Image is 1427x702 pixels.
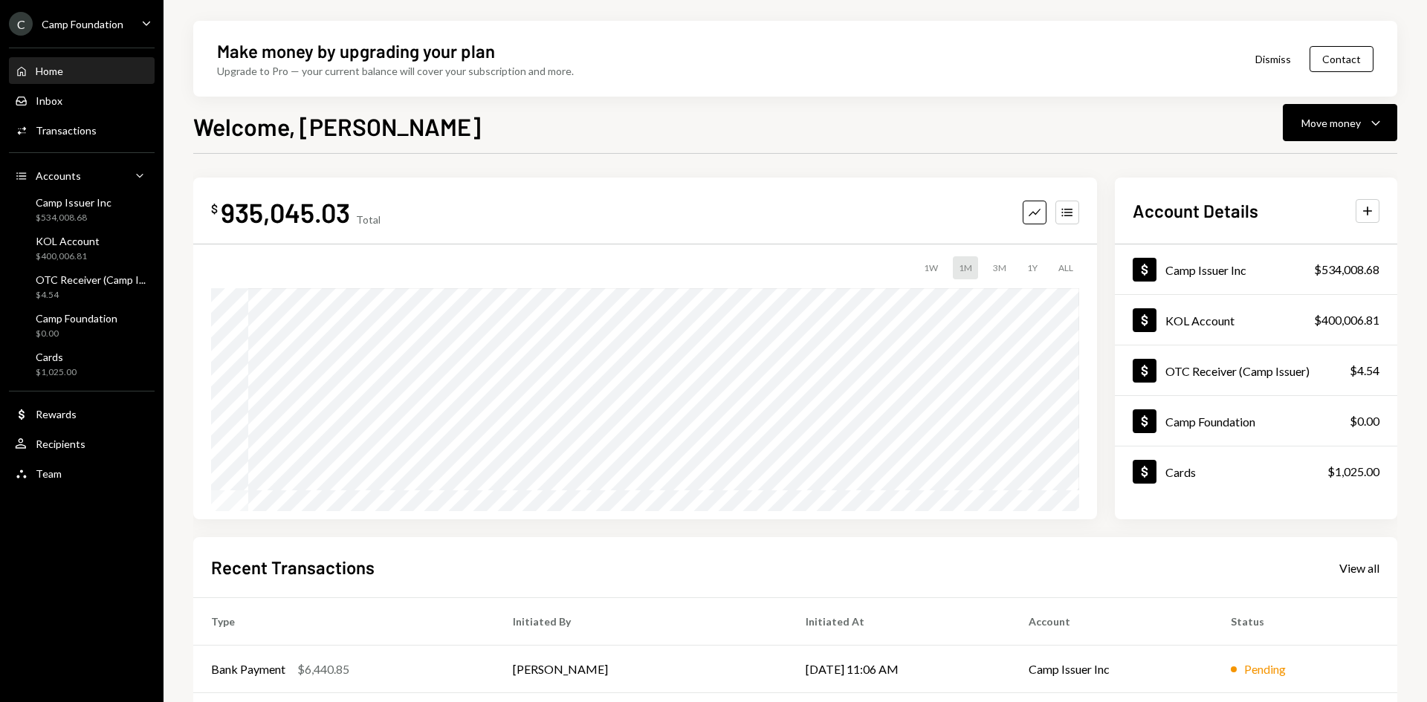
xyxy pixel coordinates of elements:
[9,87,155,114] a: Inbox
[36,273,146,286] div: OTC Receiver (Camp I...
[1052,256,1079,279] div: ALL
[918,256,944,279] div: 1W
[36,312,117,325] div: Camp Foundation
[1115,295,1397,345] a: KOL Account$400,006.81
[36,438,85,450] div: Recipients
[36,351,77,363] div: Cards
[221,195,350,229] div: 935,045.03
[36,169,81,182] div: Accounts
[1165,313,1235,328] div: KOL Account
[1115,244,1397,294] a: Camp Issuer Inc$534,008.68
[211,555,375,579] h2: Recent Transactions
[9,400,155,427] a: Rewards
[297,660,349,678] div: $6,440.85
[36,328,117,340] div: $0.00
[9,430,155,457] a: Recipients
[36,467,62,480] div: Team
[36,289,146,302] div: $4.54
[1021,256,1043,279] div: 1Y
[356,213,381,226] div: Total
[1339,561,1379,576] div: View all
[495,646,788,693] td: [PERSON_NAME]
[1165,465,1196,479] div: Cards
[36,124,97,137] div: Transactions
[9,269,155,305] a: OTC Receiver (Camp I...$4.54
[1115,345,1397,395] a: OTC Receiver (Camp Issuer)$4.54
[1237,42,1310,77] button: Dismiss
[1283,104,1397,141] button: Move money
[1011,598,1213,646] th: Account
[9,117,155,143] a: Transactions
[42,18,123,30] div: Camp Foundation
[1301,115,1361,131] div: Move money
[1244,660,1286,678] div: Pending
[9,12,33,36] div: C
[1350,362,1379,380] div: $4.54
[495,598,788,646] th: Initiated By
[1165,364,1310,378] div: OTC Receiver (Camp Issuer)
[1133,198,1258,223] h2: Account Details
[1165,263,1246,277] div: Camp Issuer Inc
[9,162,155,189] a: Accounts
[36,196,111,209] div: Camp Issuer Inc
[9,230,155,266] a: KOL Account$400,006.81
[1350,412,1379,430] div: $0.00
[1115,396,1397,446] a: Camp Foundation$0.00
[36,366,77,379] div: $1,025.00
[193,111,481,141] h1: Welcome, [PERSON_NAME]
[1327,463,1379,481] div: $1,025.00
[987,256,1012,279] div: 3M
[211,660,285,678] div: Bank Payment
[1213,598,1397,646] th: Status
[1314,311,1379,329] div: $400,006.81
[1165,415,1255,429] div: Camp Foundation
[1310,46,1373,72] button: Contact
[9,460,155,487] a: Team
[9,346,155,382] a: Cards$1,025.00
[1011,646,1213,693] td: Camp Issuer Inc
[9,192,155,227] a: Camp Issuer Inc$534,008.68
[9,57,155,84] a: Home
[788,646,1011,693] td: [DATE] 11:06 AM
[217,63,574,79] div: Upgrade to Pro — your current balance will cover your subscription and more.
[217,39,495,63] div: Make money by upgrading your plan
[36,250,100,263] div: $400,006.81
[36,65,63,77] div: Home
[36,235,100,247] div: KOL Account
[1339,559,1379,576] a: View all
[211,201,218,216] div: $
[788,598,1011,646] th: Initiated At
[193,598,495,646] th: Type
[1115,446,1397,496] a: Cards$1,025.00
[1314,261,1379,279] div: $534,008.68
[36,212,111,224] div: $534,008.68
[36,94,62,107] div: Inbox
[953,256,978,279] div: 1M
[9,308,155,343] a: Camp Foundation$0.00
[36,408,77,420] div: Rewards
